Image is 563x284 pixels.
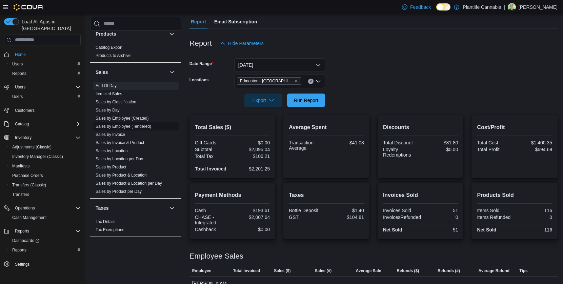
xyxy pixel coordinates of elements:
a: Sales by Classification [96,100,136,104]
span: Reports [9,246,81,254]
a: Products to Archive [96,53,130,58]
button: Operations [1,203,83,213]
button: Adjustments (Classic) [7,142,83,152]
div: Total Tax [195,154,231,159]
span: Itemized Sales [96,91,122,97]
span: Customers [12,106,81,115]
span: Inventory Manager (Classic) [12,154,63,159]
span: Users [9,93,81,101]
button: Reports [7,69,83,78]
input: Dark Mode [436,3,450,11]
h2: Taxes [289,191,364,199]
span: Sales by Product & Location per Day [96,181,162,186]
button: Cash Management [7,213,83,222]
span: Tips [519,268,527,273]
button: Users [7,59,83,69]
button: Operations [12,204,38,212]
a: Sales by Location per Day [96,157,143,161]
div: Products [90,43,181,62]
span: Adjustments (Classic) [12,144,52,150]
a: Sales by Product & Location [96,173,147,178]
strong: Net Sold [477,227,496,232]
button: Export [244,94,282,107]
button: Transfers (Classic) [7,180,83,190]
a: Itemized Sales [96,92,122,96]
span: Catalog [15,121,29,127]
button: Users [7,92,83,101]
span: Users [12,94,23,99]
span: Sales by Product [96,164,126,170]
button: Taxes [96,205,166,211]
span: Load All Apps in [GEOGRAPHIC_DATA] [19,18,81,32]
div: $1,400.35 [516,140,552,145]
span: Inventory Manager (Classic) [9,153,81,161]
a: Tax Exemptions [96,227,124,232]
button: Inventory Manager (Classic) [7,152,83,161]
span: Manifests [9,162,81,170]
button: Manifests [7,161,83,171]
span: Reports [15,228,29,234]
a: Users [9,93,25,101]
a: Dashboards [9,237,42,245]
button: Settings [1,259,83,269]
a: Sales by Invoice & Product [96,140,144,145]
a: Sales by Invoice [96,132,125,137]
span: Average Refund [479,268,510,273]
div: $2,007.64 [234,215,270,220]
h2: Products Sold [477,191,552,199]
h3: Report [189,39,212,47]
a: Customers [12,106,37,115]
a: Transfers [9,190,32,199]
a: Tax Details [96,219,116,224]
div: GST [289,215,325,220]
span: Dashboards [9,237,81,245]
button: [DATE] [234,58,325,72]
span: Reports [12,247,26,253]
div: $0.00 [422,147,458,152]
h2: Invoices Sold [383,191,458,199]
button: Reports [12,227,32,235]
a: Sales by Employee (Created) [96,116,149,121]
div: InvoicesRefunded [383,215,421,220]
button: Transfers [7,190,83,199]
span: Operations [15,205,35,211]
button: Run Report [287,94,325,107]
a: Sales by Day [96,108,120,113]
span: Catalog [12,120,81,128]
h2: Average Spent [289,123,364,131]
a: Transfers (Classic) [9,181,49,189]
div: Gift Cards [195,140,231,145]
div: Total Profit [477,147,513,152]
a: Reports [9,69,29,78]
span: Operations [12,204,81,212]
span: Sales (#) [315,268,331,273]
p: Plantlife Cannabis [463,3,501,11]
span: Feedback [410,4,431,11]
span: Transfers [12,192,29,197]
span: Transfers [9,190,81,199]
label: Locations [189,77,209,83]
span: Reports [12,71,26,76]
div: 0 [424,215,458,220]
span: Users [12,83,81,91]
a: Purchase Orders [9,171,46,180]
span: Inventory [15,135,32,140]
div: $41.08 [328,140,364,145]
button: Catalog [1,119,83,129]
button: Sales [96,69,166,76]
span: Total Invoiced [233,268,260,273]
div: -$81.80 [422,140,458,145]
button: Reports [1,226,83,236]
button: Inventory [1,133,83,142]
button: Open list of options [316,79,321,84]
div: Items Refunded [477,215,513,220]
a: End Of Day [96,83,117,88]
button: Inventory [12,134,34,142]
div: $694.69 [516,147,552,152]
button: Hide Parameters [217,37,266,50]
span: Users [9,60,81,68]
a: Manifests [9,162,32,170]
span: Inventory [12,134,81,142]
